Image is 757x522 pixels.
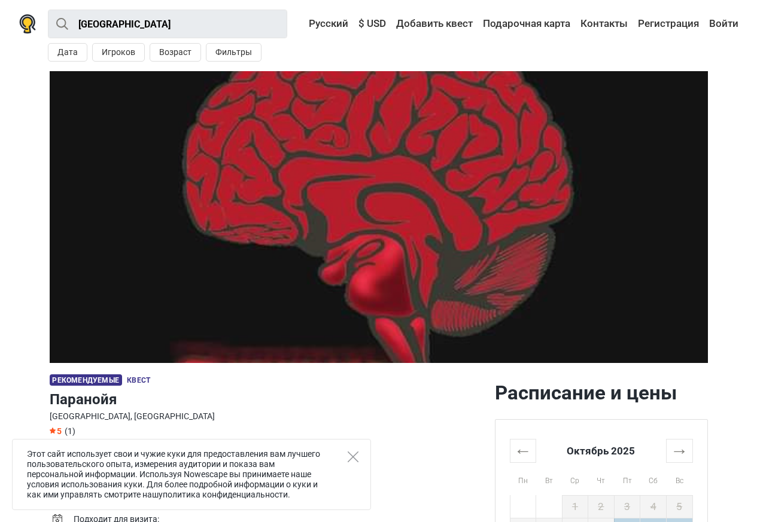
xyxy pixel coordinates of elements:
img: Паранойя photo 1 [50,71,708,363]
a: $ USD [355,13,389,35]
td: 2 [588,495,615,518]
a: Подарочная карта [480,13,573,35]
a: Русский [297,13,351,35]
th: Чт [588,462,615,495]
td: 3 [614,495,640,518]
button: Close [348,451,358,462]
th: Ср [562,462,588,495]
button: Фильтры [206,43,262,62]
input: Попробуйте “Лондон” [48,10,287,38]
a: Контакты [577,13,631,35]
h1: Паранойя [50,389,485,410]
th: Пн [510,462,536,495]
span: Квест [127,376,150,384]
th: Вт [536,462,563,495]
img: Русский [300,20,309,28]
div: [GEOGRAPHIC_DATA], [GEOGRAPHIC_DATA] [50,410,485,423]
th: Сб [640,462,667,495]
h2: Расписание и цены [495,381,708,405]
span: 5 [50,426,62,436]
button: Игроков [92,43,145,62]
img: Star [50,428,56,434]
th: ← [510,439,536,462]
button: Возраст [150,43,201,62]
td: 5 [666,495,692,518]
th: Вс [666,462,692,495]
span: (1) [65,426,75,436]
th: → [666,439,692,462]
a: Регистрация [635,13,702,35]
img: Nowescape logo [19,14,36,33]
th: Пт [614,462,640,495]
a: Добавить квест [393,13,476,35]
td: 4 [640,495,667,518]
button: Дата [48,43,87,62]
div: Этот сайт использует свои и чужие куки для предоставления вам лучшего пользовательского опыта, из... [12,439,371,510]
th: Октябрь 2025 [536,439,667,462]
a: Войти [706,13,738,35]
span: Рекомендуемые [50,374,122,386]
td: 1 [562,495,588,518]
